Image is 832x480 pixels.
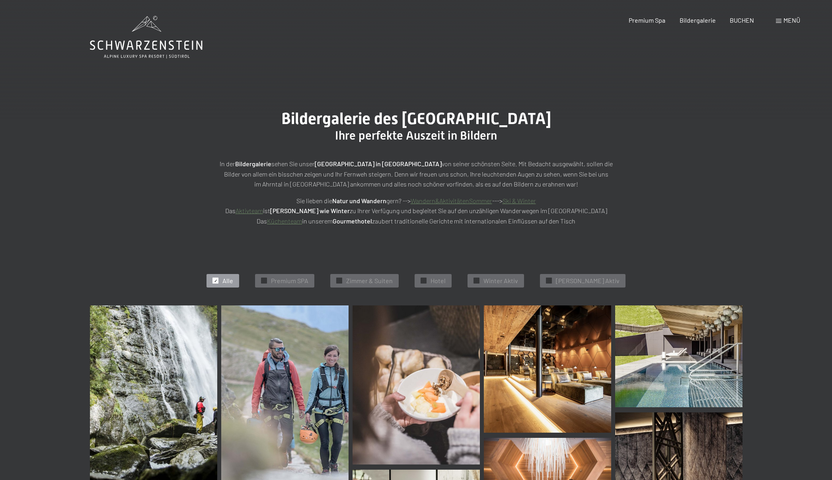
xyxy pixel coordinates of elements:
[214,278,217,284] span: ✓
[335,128,497,142] span: Ihre perfekte Auszeit in Bildern
[680,16,716,24] a: Bildergalerie
[548,278,551,284] span: ✓
[333,217,372,225] strong: Gourmethotel
[236,207,263,214] a: Aktivteam
[217,196,615,226] p: Sie lieben die gern? --> ---> Das ist zu Ihrer Verfügung und begleitet Sie auf den unzähligen Wan...
[483,276,518,285] span: Winter Aktiv
[235,160,271,167] strong: Bildergalerie
[615,305,742,407] a: Bildergalerie
[222,276,233,285] span: Alle
[783,16,800,24] span: Menü
[422,278,425,284] span: ✓
[615,305,742,407] img: Auszeit für Körper in einem ungezwungenen Ambiente
[556,276,620,285] span: [PERSON_NAME] Aktiv
[281,109,551,128] span: Bildergalerie des [GEOGRAPHIC_DATA]
[271,276,308,285] span: Premium SPA
[332,197,386,204] strong: Natur und Wandern
[484,305,611,433] img: Bildergalerie
[267,217,302,225] a: Küchenteam
[475,278,478,284] span: ✓
[217,159,615,189] p: In der sehen Sie unser von seiner schönsten Seite. Mit Bedacht ausgewählt, sollen die Bilder von ...
[338,278,341,284] span: ✓
[263,278,266,284] span: ✓
[431,276,446,285] span: Hotel
[629,16,665,24] a: Premium Spa
[730,16,754,24] a: BUCHEN
[503,197,536,204] a: Ski & Winter
[270,207,350,214] strong: [PERSON_NAME] wie Winter
[346,276,393,285] span: Zimmer & Suiten
[411,197,492,204] a: Wandern&AktivitätenSommer
[315,160,442,167] strong: [GEOGRAPHIC_DATA] in [GEOGRAPHIC_DATA]
[353,305,480,464] img: Bildergalerie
